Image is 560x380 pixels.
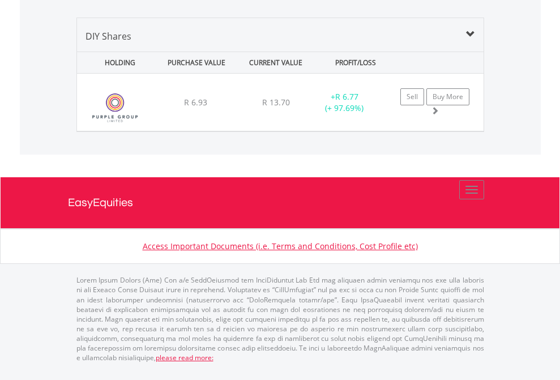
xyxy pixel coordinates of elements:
[68,177,493,228] a: EasyEquities
[76,275,484,362] p: Lorem Ipsum Dolors (Ame) Con a/e SeddOeiusmod tem InciDiduntut Lab Etd mag aliquaen admin veniamq...
[262,97,290,108] span: R 13.70
[184,97,207,108] span: R 6.93
[156,353,213,362] a: please read more:
[86,30,131,42] span: DIY Shares
[143,241,418,251] a: Access Important Documents (i.e. Terms and Conditions, Cost Profile etc)
[309,91,380,114] div: + (+ 97.69%)
[426,88,469,105] a: Buy More
[335,91,358,102] span: R 6.77
[237,52,314,73] div: CURRENT VALUE
[78,52,155,73] div: HOLDING
[158,52,235,73] div: PURCHASE VALUE
[400,88,424,105] a: Sell
[83,88,148,128] img: EQU.ZA.PPE.png
[317,52,394,73] div: PROFIT/LOSS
